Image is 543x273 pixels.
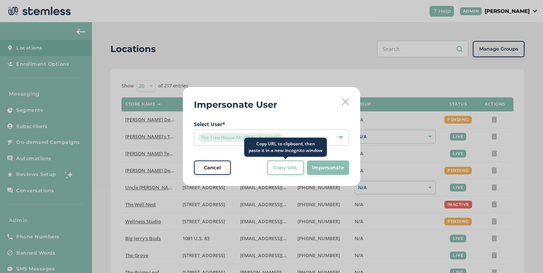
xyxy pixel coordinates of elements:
button: Impersonate [307,160,349,175]
button: Copy URL [267,160,304,175]
h2: Impersonate User [194,98,277,111]
span: The Tree House AK ([PERSON_NAME]) [198,133,284,142]
div: Copy URL to clipboard, then paste it in a new incognito window [244,138,327,157]
label: Select User [194,120,349,128]
button: Cancel [194,160,231,175]
span: Impersonate [312,164,344,172]
iframe: Chat Widget [506,238,543,273]
span: Cancel [204,164,221,172]
span: Copy URL [273,164,298,172]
